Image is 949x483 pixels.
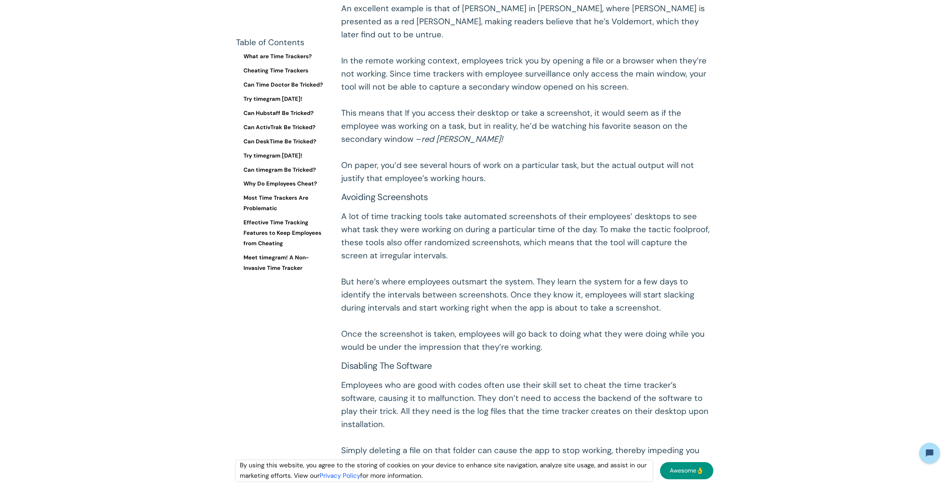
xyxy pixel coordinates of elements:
a: Can timegram Be Tricked? [236,165,329,175]
a: Awesome👌 [660,462,713,479]
a: Effective Time Tracking Features to Keep Employees from Cheating [236,218,329,249]
a: Privacy Policy [320,471,360,480]
a: Can Time Doctor Be Tricked? [236,80,329,90]
em: red [PERSON_NAME]! ‍ [421,134,503,144]
h3: Disabling the software [341,361,713,371]
a: What are Time Trackers? [236,52,329,62]
a: Meet timegram! A Non-Invasive Time Tracker [236,253,329,274]
a: Most Time Trackers Are Problematic [236,193,329,214]
p: A lot of time tracking tools take automated screenshots of their employees’ desktops to see what ... [341,210,713,353]
a: Why Do Employees Cheat? [236,179,329,189]
h3: Avoiding screenshots [341,192,713,202]
a: Can Hubstaff Be Tricked? [236,108,329,119]
a: Try timegram [DATE]! [236,150,329,161]
a: Can ActivTrak Be Tricked? [236,122,329,133]
a: Try timegram [DATE]! [236,94,329,105]
div: By using this website, you agree to the storing of cookies on your device to enhance site navigat... [236,460,653,481]
div: Table of Contents [236,37,329,48]
a: Can DeskTime Be Tricked? [236,136,329,147]
a: Cheating Time Trackers [236,66,329,76]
